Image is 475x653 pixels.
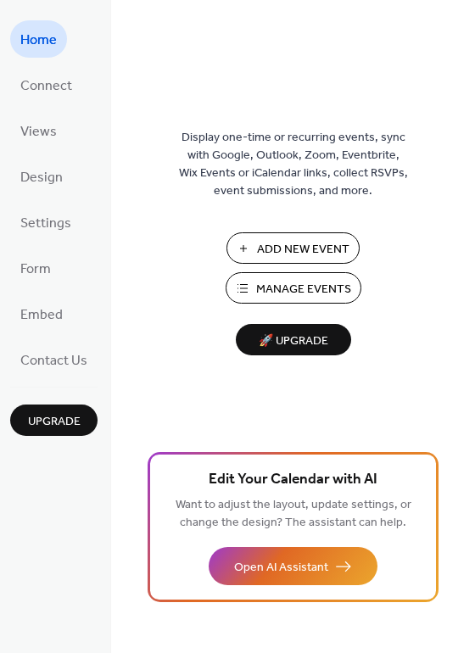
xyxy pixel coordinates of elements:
a: Home [10,20,67,58]
a: Settings [10,204,81,241]
span: Form [20,256,51,283]
span: Edit Your Calendar with AI [209,468,377,492]
a: Connect [10,66,82,103]
span: Embed [20,302,63,329]
span: Add New Event [257,241,349,259]
a: Form [10,249,61,287]
span: Design [20,165,63,192]
span: Open AI Assistant [234,559,328,577]
button: Add New Event [226,232,360,264]
a: Embed [10,295,73,332]
span: Home [20,27,57,54]
span: Contact Us [20,348,87,375]
button: Open AI Assistant [209,547,377,585]
button: Manage Events [226,272,361,304]
span: Settings [20,210,71,237]
a: Contact Us [10,341,98,378]
a: Views [10,112,67,149]
span: Connect [20,73,72,100]
span: Upgrade [28,413,81,431]
button: Upgrade [10,405,98,436]
span: Want to adjust the layout, update settings, or change the design? The assistant can help. [176,494,411,534]
span: Views [20,119,57,146]
span: Manage Events [256,281,351,299]
button: 🚀 Upgrade [236,324,351,355]
span: Display one-time or recurring events, sync with Google, Outlook, Zoom, Eventbrite, Wix Events or ... [179,129,408,200]
a: Design [10,158,73,195]
span: 🚀 Upgrade [246,330,341,353]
